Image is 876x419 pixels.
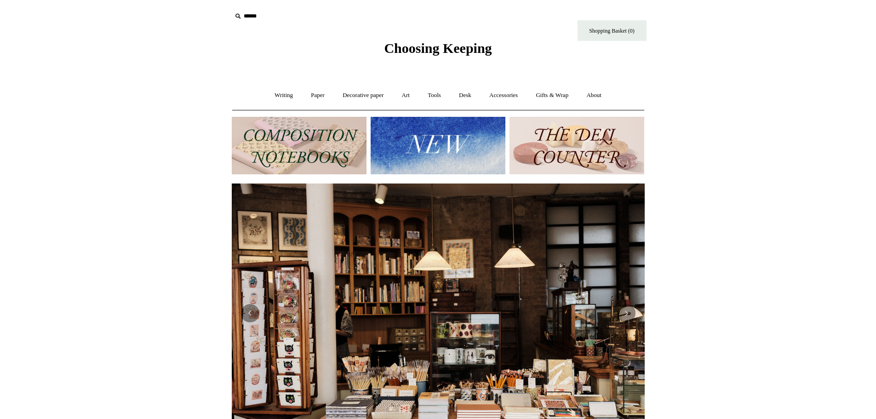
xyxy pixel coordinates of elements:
a: Gifts & Wrap [527,83,577,108]
a: Writing [266,83,301,108]
img: 202302 Composition ledgers.jpg__PID:69722ee6-fa44-49dd-a067-31375e5d54ec [232,117,366,174]
a: Art [394,83,418,108]
a: Desk [451,83,480,108]
button: Previous [241,304,259,322]
span: Choosing Keeping [384,40,492,56]
a: Accessories [481,83,526,108]
a: Tools [419,83,449,108]
img: New.jpg__PID:f73bdf93-380a-4a35-bcfe-7823039498e1 [371,117,505,174]
a: About [578,83,610,108]
button: Next [617,304,636,322]
a: Decorative paper [334,83,392,108]
a: Shopping Basket (0) [578,20,647,41]
img: The Deli Counter [510,117,644,174]
a: Choosing Keeping [384,48,492,54]
a: Paper [303,83,333,108]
